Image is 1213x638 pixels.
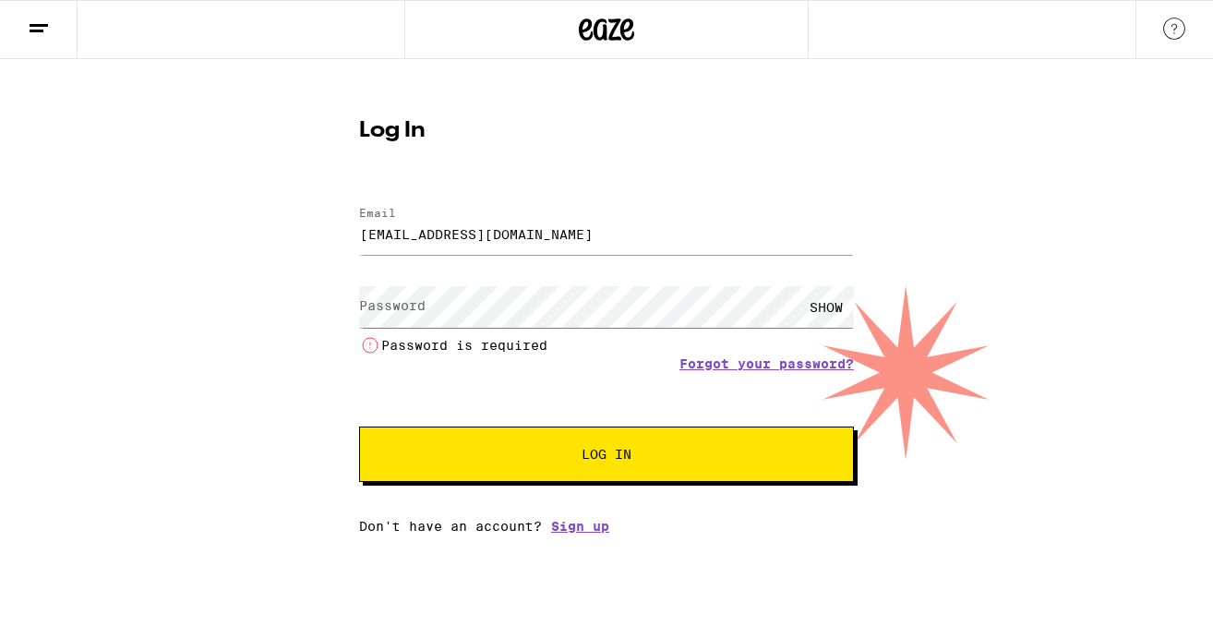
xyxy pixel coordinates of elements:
li: Password is required [359,334,854,356]
span: Help [42,13,80,30]
input: Email [359,213,854,255]
button: Log In [359,427,854,482]
div: SHOW [799,286,854,328]
label: Email [359,207,396,219]
a: Sign up [551,519,609,534]
div: Don't have an account? [359,519,854,534]
span: Log In [582,448,631,461]
a: Forgot your password? [679,356,854,371]
h1: Log In [359,120,854,142]
label: Password [359,298,426,313]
